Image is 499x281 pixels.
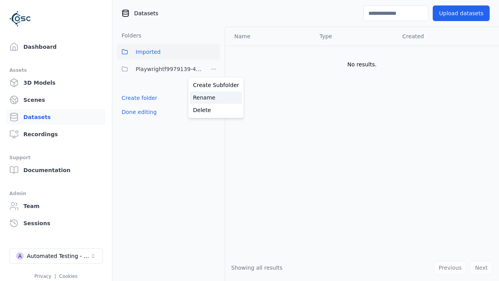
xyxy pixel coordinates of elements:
[190,104,242,116] a: Delete
[190,91,242,104] a: Rename
[190,79,242,91] a: Create Subfolder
